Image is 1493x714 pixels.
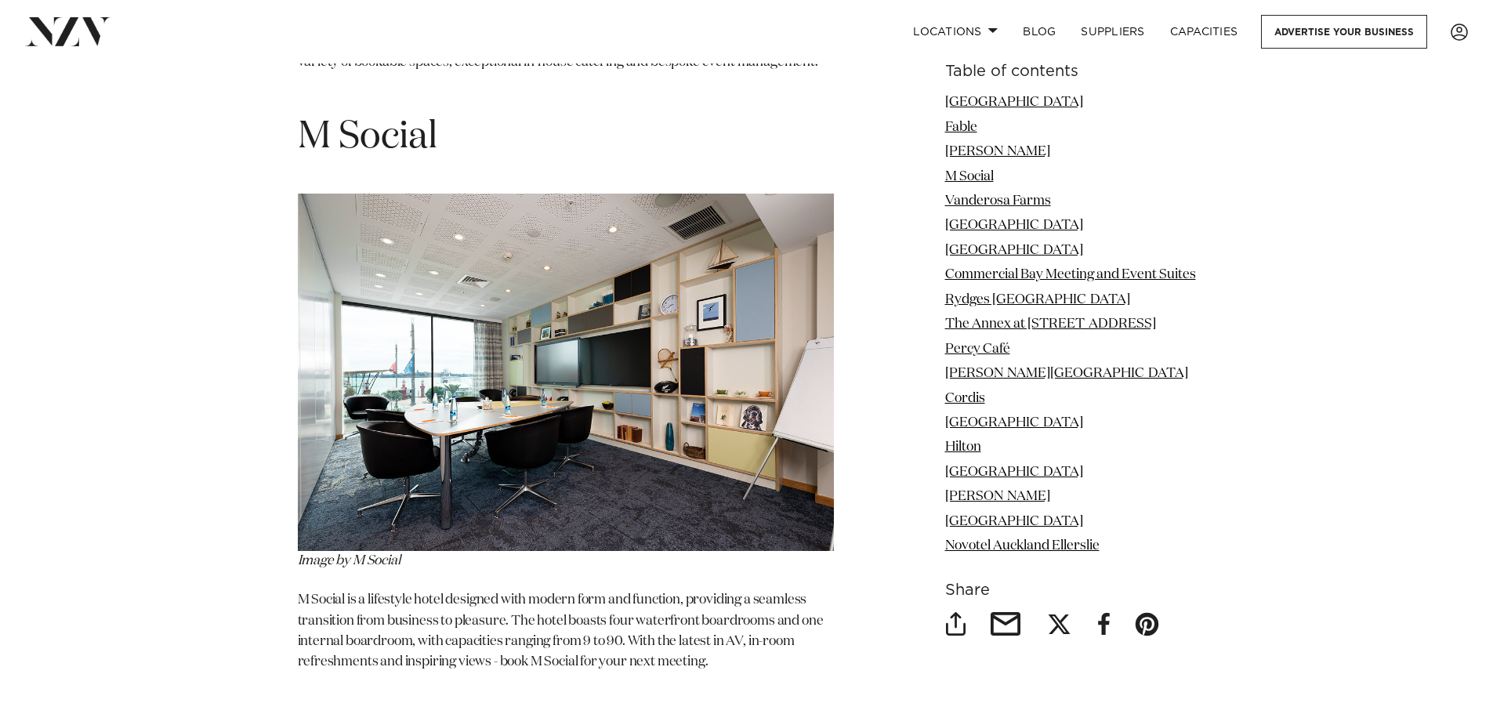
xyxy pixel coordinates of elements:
a: [PERSON_NAME] [945,490,1050,503]
em: Image by M Social [298,554,400,567]
a: [GEOGRAPHIC_DATA] [945,96,1083,109]
a: [GEOGRAPHIC_DATA] [945,219,1083,232]
a: Fable [945,120,977,133]
a: [GEOGRAPHIC_DATA] [945,514,1083,527]
h6: Share [945,582,1196,598]
a: Vanderosa Farms [945,194,1051,208]
a: Capacities [1158,15,1251,49]
a: [GEOGRAPHIC_DATA] [945,416,1083,429]
a: [GEOGRAPHIC_DATA] [945,466,1083,479]
h1: M Social [298,113,834,162]
a: [PERSON_NAME] [945,145,1050,158]
a: BLOG [1010,15,1068,49]
a: [PERSON_NAME][GEOGRAPHIC_DATA] [945,367,1188,380]
img: nzv-logo.png [25,17,111,45]
h6: Table of contents [945,63,1196,80]
p: M Social is a lifestyle hotel designed with modern form and function, providing a seamless transi... [298,590,834,694]
a: Rydges [GEOGRAPHIC_DATA] [945,293,1130,306]
a: [GEOGRAPHIC_DATA] [945,244,1083,257]
a: Cordis [945,391,985,404]
a: Advertise your business [1261,15,1427,49]
a: Hilton [945,440,981,454]
a: The Annex at [STREET_ADDRESS] [945,317,1156,331]
a: M Social [945,169,994,183]
a: Percy Café [945,342,1010,355]
a: Locations [901,15,1010,49]
a: Novotel Auckland Ellerslie [945,539,1100,553]
a: Commercial Bay Meeting and Event Suites [945,268,1196,281]
a: SUPPLIERS [1068,15,1157,49]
